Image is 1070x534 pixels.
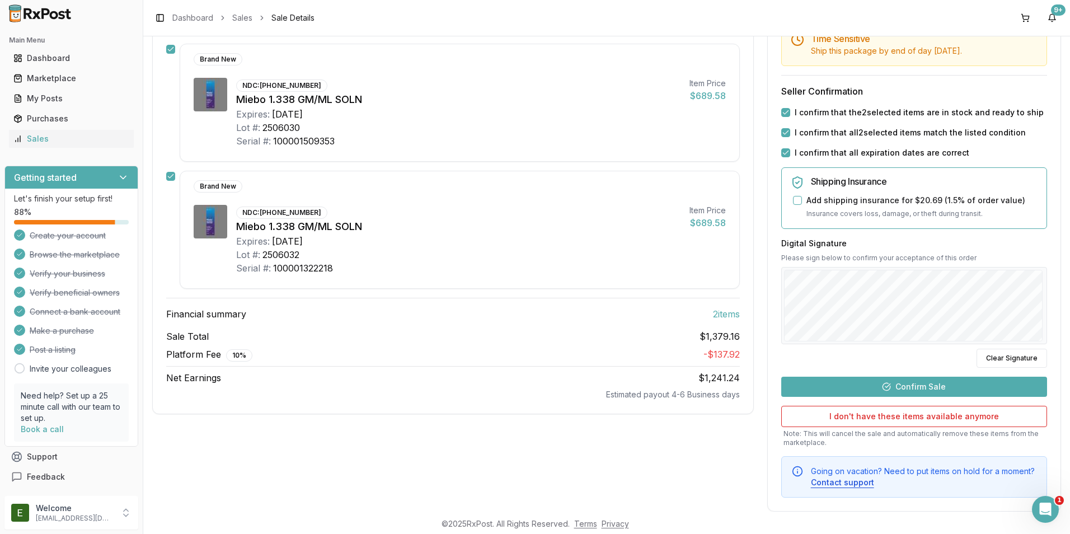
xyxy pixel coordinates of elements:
span: Ship this package by end of day [DATE] . [811,46,962,55]
button: My Posts [4,90,138,107]
div: 9+ [1051,4,1066,16]
a: Book a call [21,424,64,434]
h3: Digital Signature [781,238,1047,249]
button: Support [4,447,138,467]
p: Need help? Set up a 25 minute call with our team to set up. [21,390,122,424]
p: Note: This will cancel the sale and automatically remove these items from the marketplace. [781,429,1047,447]
nav: breadcrumb [172,12,315,24]
h3: Getting started [14,171,77,184]
p: Welcome [36,503,114,514]
p: Let's finish your setup first! [14,193,129,204]
div: NDC: [PHONE_NUMBER] [236,207,327,219]
div: 2506032 [262,248,299,261]
a: Dashboard [172,12,213,24]
span: Financial summary [166,307,246,321]
img: Miebo 1.338 GM/ML SOLN [194,205,227,238]
div: 100001509353 [273,134,335,148]
label: I confirm that the 2 selected items are in stock and ready to ship [795,107,1044,118]
a: Privacy [602,519,629,528]
div: Sales [13,133,129,144]
div: Item Price [689,205,726,216]
button: Purchases [4,110,138,128]
span: 2 item s [713,307,740,321]
span: Connect a bank account [30,306,120,317]
a: Marketplace [9,68,134,88]
div: Brand New [194,53,242,65]
h3: Seller Confirmation [781,85,1047,98]
div: Expires: [236,107,270,121]
button: Clear Signature [977,349,1047,368]
span: - $137.92 [703,349,740,360]
button: Sales [4,130,138,148]
div: Going on vacation? Need to put items on hold for a moment? [811,466,1038,488]
div: NDC: [PHONE_NUMBER] [236,79,327,92]
div: [DATE] [272,235,303,248]
span: 88 % [14,207,31,218]
a: Dashboard [9,48,134,68]
p: Please sign below to confirm your acceptance of this order [781,254,1047,263]
span: Create your account [30,230,106,241]
h5: Shipping Insurance [811,177,1038,186]
a: Terms [574,519,597,528]
button: Contact support [811,477,874,488]
div: Brand New [194,180,242,193]
div: $689.58 [689,89,726,102]
div: Expires: [236,235,270,248]
span: Verify beneficial owners [30,287,120,298]
button: Marketplace [4,69,138,87]
span: $1,379.16 [700,330,740,343]
span: $1,241.24 [698,372,740,383]
div: 10 % [226,349,252,362]
div: 2506030 [262,121,300,134]
a: Sales [9,129,134,149]
a: Invite your colleagues [30,363,111,374]
div: 100001322218 [273,261,333,275]
p: [EMAIL_ADDRESS][DOMAIN_NAME] [36,514,114,523]
span: Make a purchase [30,325,94,336]
span: Feedback [27,471,65,483]
button: I don't have these items available anymore [781,406,1047,427]
div: Lot #: [236,121,260,134]
div: Serial #: [236,261,271,275]
div: My Posts [13,93,129,104]
h5: Time Sensitive [811,34,1038,43]
button: Confirm Sale [781,377,1047,397]
div: Serial #: [236,134,271,148]
span: Sale Total [166,330,209,343]
label: I confirm that all expiration dates are correct [795,147,969,158]
label: I confirm that all 2 selected items match the listed condition [795,127,1026,138]
div: Marketplace [13,73,129,84]
a: My Posts [9,88,134,109]
img: User avatar [11,504,29,522]
div: Estimated payout 4-6 Business days [166,389,740,400]
h2: Main Menu [9,36,134,45]
p: Insurance covers loss, damage, or theft during transit. [806,208,1038,219]
span: Sale Details [271,12,315,24]
div: Purchases [13,113,129,124]
button: Dashboard [4,49,138,67]
span: Verify your business [30,268,105,279]
a: Sales [232,12,252,24]
span: Net Earnings [166,371,221,385]
div: [DATE] [272,107,303,121]
div: Dashboard [13,53,129,64]
div: $689.58 [689,216,726,229]
button: Feedback [4,467,138,487]
label: Add shipping insurance for $20.69 ( 1.5 % of order value) [806,195,1025,206]
span: 1 [1055,496,1064,505]
img: RxPost Logo [4,4,76,22]
span: Post a listing [30,344,76,355]
button: 9+ [1043,9,1061,27]
div: Lot #: [236,248,260,261]
div: Miebo 1.338 GM/ML SOLN [236,92,681,107]
span: Browse the marketplace [30,249,120,260]
div: Miebo 1.338 GM/ML SOLN [236,219,681,235]
iframe: Intercom live chat [1032,496,1059,523]
a: Purchases [9,109,134,129]
span: Platform Fee [166,348,252,362]
img: Miebo 1.338 GM/ML SOLN [194,78,227,111]
div: Item Price [689,78,726,89]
